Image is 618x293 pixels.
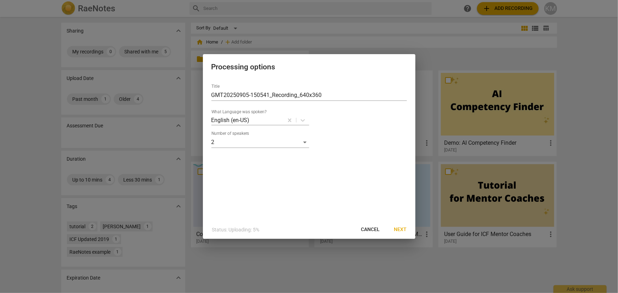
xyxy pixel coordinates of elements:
[356,223,386,236] button: Cancel
[211,85,220,89] label: Title
[211,132,249,136] label: Number of speakers
[211,63,407,71] h2: Processing options
[389,223,413,236] button: Next
[394,226,407,233] span: Next
[211,137,309,148] div: 2
[211,110,267,114] label: What Language was spoken?
[211,116,250,124] p: English (en-US)
[212,226,260,234] p: Status: Uploading: 5%
[361,226,380,233] span: Cancel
